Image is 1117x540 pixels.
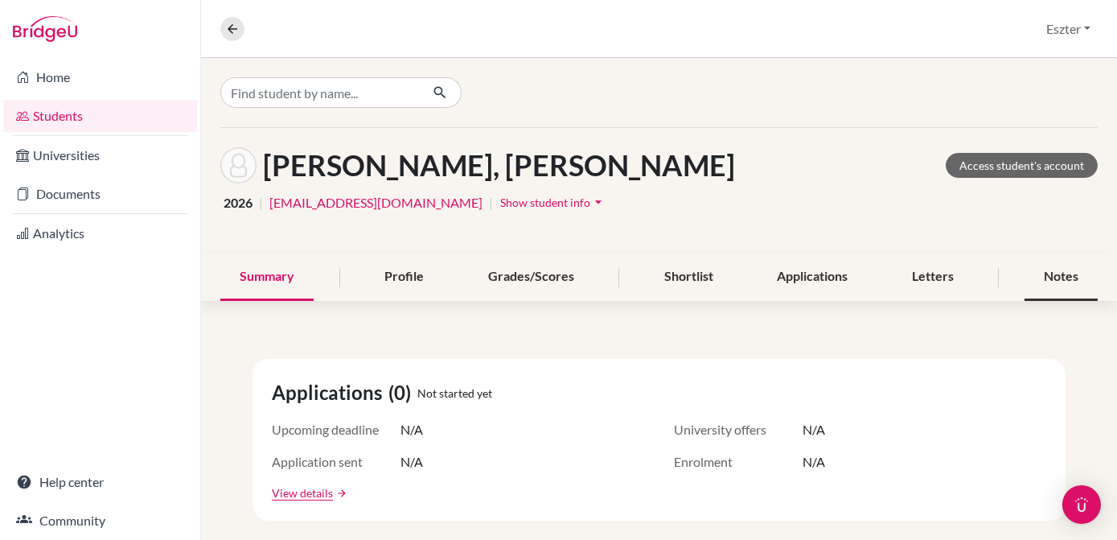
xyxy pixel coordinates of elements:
button: Eszter [1039,14,1098,44]
span: Applications [272,378,388,407]
a: Universities [3,139,197,171]
span: Upcoming deadline [272,420,400,439]
div: Letters [893,254,973,301]
div: Applications [758,254,867,301]
h1: [PERSON_NAME], [PERSON_NAME] [263,148,735,183]
a: View details [272,484,333,501]
div: Open Intercom Messenger [1062,485,1101,524]
a: Help center [3,466,197,498]
div: Profile [365,254,443,301]
span: | [489,193,493,212]
span: | [259,193,263,212]
span: University offers [674,420,803,439]
i: arrow_drop_down [590,194,606,210]
span: (0) [388,378,417,407]
img: Árisz Georgiu's avatar [220,147,257,183]
div: Shortlist [645,254,733,301]
a: Access student's account [946,153,1098,178]
a: arrow_forward [333,488,347,499]
div: Summary [220,254,314,301]
span: Application sent [272,452,400,472]
a: Students [3,100,197,132]
a: [EMAIL_ADDRESS][DOMAIN_NAME] [269,193,483,212]
button: Show student infoarrow_drop_down [499,190,607,215]
a: Home [3,61,197,93]
div: Notes [1025,254,1098,301]
span: N/A [803,452,825,472]
span: N/A [803,420,825,439]
img: Bridge-U [13,16,77,42]
span: Enrolment [674,452,803,472]
a: Analytics [3,217,197,249]
span: 2026 [224,193,253,212]
a: Community [3,505,197,537]
a: Documents [3,178,197,210]
input: Find student by name... [220,77,420,108]
span: Not started yet [417,385,492,402]
span: N/A [400,452,423,472]
span: Show student info [500,196,590,209]
span: N/A [400,420,423,439]
div: Grades/Scores [469,254,593,301]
